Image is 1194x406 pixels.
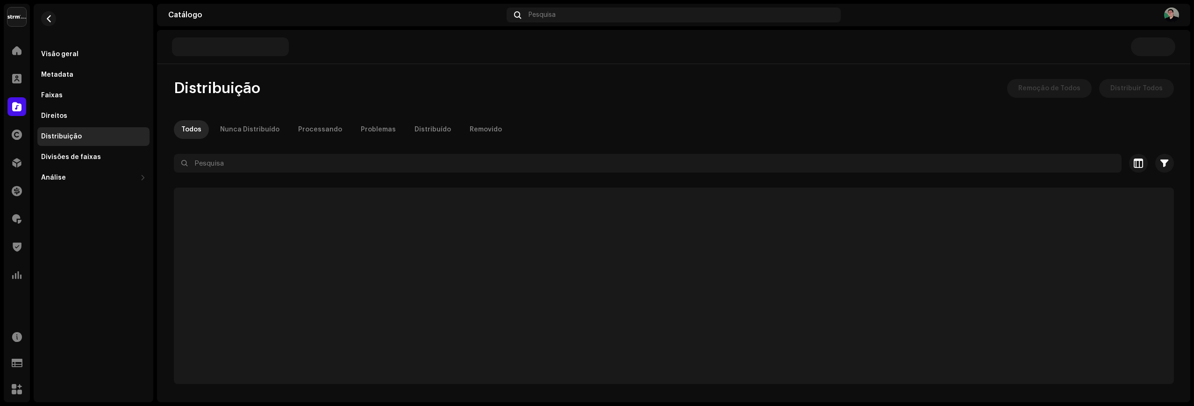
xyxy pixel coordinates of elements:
[37,86,150,105] re-m-nav-item: Faixas
[361,120,396,139] div: Problemas
[37,168,150,187] re-m-nav-dropdown: Análise
[37,65,150,84] re-m-nav-item: Metadata
[174,154,1122,173] input: Pesquisa
[1110,79,1163,98] span: Distribuir Todos
[37,127,150,146] re-m-nav-item: Distribuição
[1099,79,1174,98] button: Distribuir Todos
[41,174,66,181] div: Análise
[41,153,101,161] div: Divisões de faixas
[41,92,63,99] div: Faixas
[415,120,451,139] div: Distribuído
[41,112,67,120] div: Direitos
[298,120,342,139] div: Processando
[41,133,82,140] div: Distribuição
[1018,79,1080,98] span: Remoção de Todos
[1164,7,1179,22] img: 918a7c50-60df-4dc6-aa5d-e5e31497a30a
[37,107,150,125] re-m-nav-item: Direitos
[529,11,556,19] span: Pesquisa
[37,45,150,64] re-m-nav-item: Visão geral
[220,120,279,139] div: Nunca Distribuído
[470,120,502,139] div: Removido
[168,11,503,19] div: Catálogo
[1007,79,1092,98] button: Remoção de Todos
[7,7,26,26] img: 408b884b-546b-4518-8448-1008f9c76b02
[174,79,260,98] span: Distribuição
[41,51,79,58] div: Visão geral
[181,120,201,139] div: Todos
[37,148,150,167] re-m-nav-item: Divisões de faixas
[41,71,73,79] div: Metadata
